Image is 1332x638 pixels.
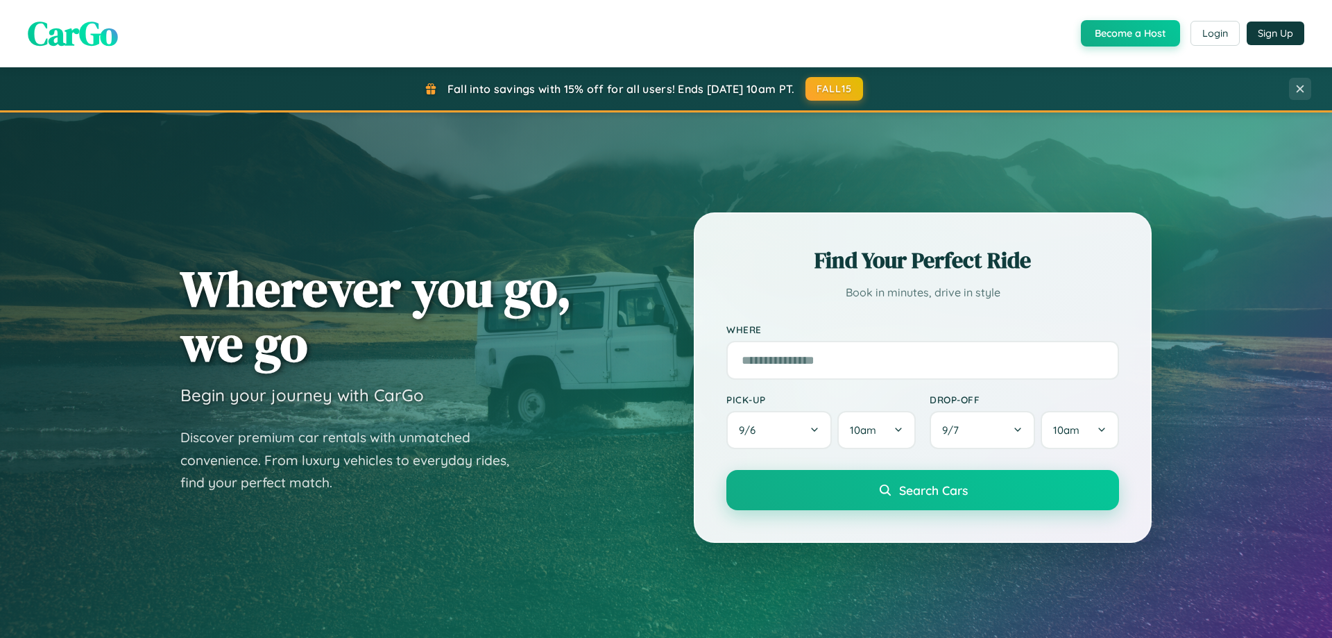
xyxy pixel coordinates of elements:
[850,423,876,437] span: 10am
[1053,423,1079,437] span: 10am
[726,245,1119,276] h2: Find Your Perfect Ride
[726,394,916,405] label: Pick-up
[942,423,966,437] span: 9 / 7
[1247,22,1304,45] button: Sign Up
[28,10,118,56] span: CarGo
[930,411,1035,449] button: 9/7
[180,426,527,494] p: Discover premium car rentals with unmatched convenience. From luxury vehicles to everyday rides, ...
[180,385,424,405] h3: Begin your journey with CarGo
[1190,21,1240,46] button: Login
[899,482,968,498] span: Search Cars
[447,82,795,96] span: Fall into savings with 15% off for all users! Ends [DATE] 10am PT.
[1081,20,1180,47] button: Become a Host
[726,283,1119,303] p: Book in minutes, drive in style
[726,411,832,449] button: 9/6
[726,324,1119,335] label: Where
[726,470,1119,510] button: Search Cars
[805,77,864,101] button: FALL15
[837,411,916,449] button: 10am
[930,394,1119,405] label: Drop-off
[739,423,762,437] span: 9 / 6
[1041,411,1119,449] button: 10am
[180,261,572,371] h1: Wherever you go, we go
